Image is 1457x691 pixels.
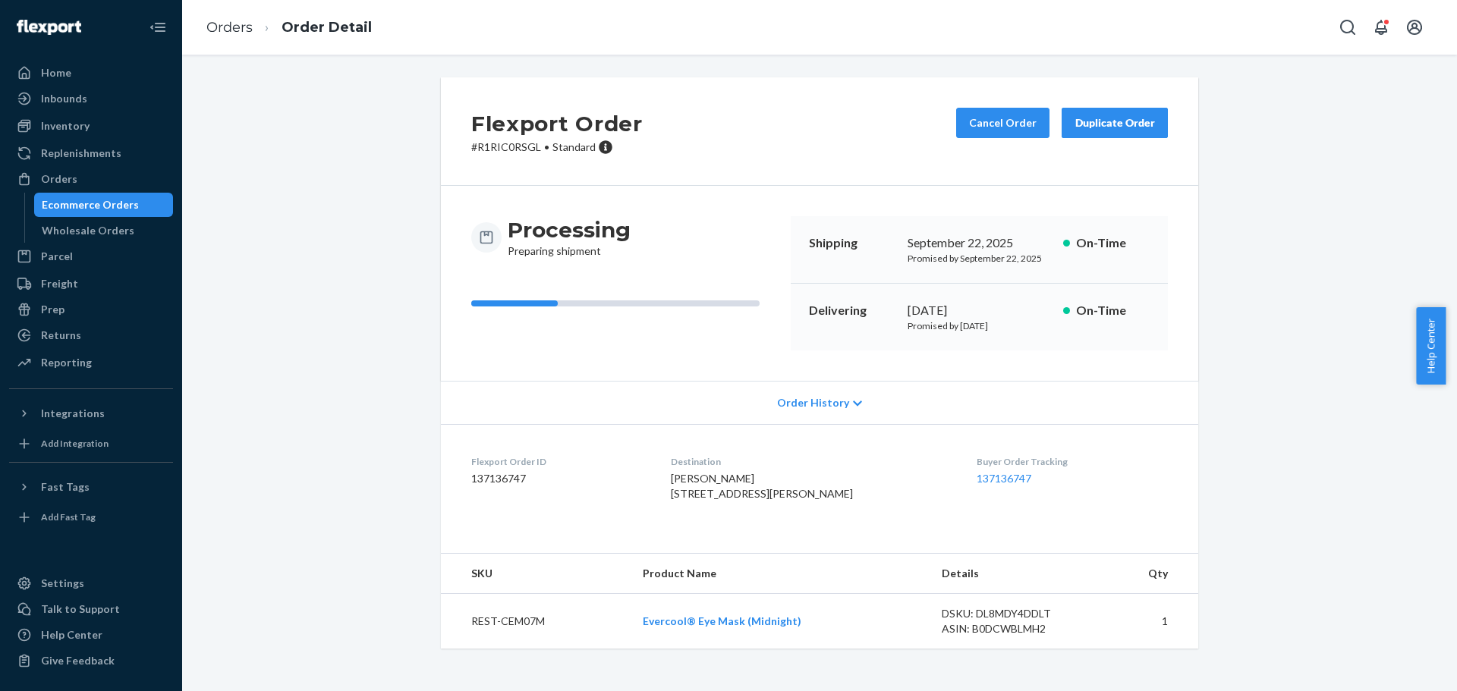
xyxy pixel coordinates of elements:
[471,455,647,468] dt: Flexport Order ID
[41,601,120,617] div: Talk to Support
[1366,12,1396,42] button: Open notifications
[631,554,930,594] th: Product Name
[194,5,384,50] ol: breadcrumbs
[908,234,1051,252] div: September 22, 2025
[206,19,253,36] a: Orders
[41,65,71,80] div: Home
[930,554,1097,594] th: Details
[671,472,853,500] span: [PERSON_NAME] [STREET_ADDRESS][PERSON_NAME]
[41,437,109,450] div: Add Integration
[41,627,102,642] div: Help Center
[1416,307,1446,385] button: Help Center
[471,108,643,140] h2: Flexport Order
[809,234,895,252] p: Shipping
[41,510,96,523] div: Add Fast Tag
[544,140,549,153] span: •
[9,571,173,595] a: Settings
[1076,234,1150,252] p: On-Time
[441,554,631,594] th: SKU
[9,244,173,269] a: Parcel
[942,606,1084,621] div: DSKU: DL8MDY4DDLT
[508,216,631,243] h3: Processing
[9,597,173,621] button: Talk to Support
[1399,12,1430,42] button: Open account menu
[942,621,1084,636] div: ASIN: B0DCWBLMH2
[908,302,1051,319] div: [DATE]
[34,193,174,217] a: Ecommerce Orders
[9,432,173,456] a: Add Integration
[9,141,173,165] a: Replenishments
[1361,645,1442,683] iframe: Opens a widget where you can chat to one of our agents
[441,594,631,649] td: REST-CEM07M
[1062,108,1168,138] button: Duplicate Order
[9,350,173,375] a: Reporting
[977,472,1031,485] a: 137136747
[9,623,173,647] a: Help Center
[41,406,105,421] div: Integrations
[977,455,1168,468] dt: Buyer Order Tracking
[1075,115,1155,130] div: Duplicate Order
[9,114,173,138] a: Inventory
[41,355,92,370] div: Reporting
[643,614,801,627] a: Evercool® Eye Mask (Midnight)
[9,272,173,296] a: Freight
[809,302,895,319] p: Delivering
[9,86,173,111] a: Inbounds
[17,20,81,35] img: Flexport logo
[41,576,84,591] div: Settings
[9,323,173,347] a: Returns
[41,171,77,187] div: Orders
[1333,12,1363,42] button: Open Search Box
[41,302,65,317] div: Prep
[9,401,173,426] button: Integrations
[908,319,1051,332] p: Promised by [DATE]
[34,218,174,243] a: Wholesale Orders
[41,146,121,161] div: Replenishments
[9,649,173,673] button: Give Feedback
[41,91,87,106] div: Inbounds
[9,167,173,191] a: Orders
[552,140,596,153] span: Standard
[508,216,631,259] div: Preparing shipment
[471,140,643,155] p: # R1RIC0RSGL
[9,297,173,322] a: Prep
[9,505,173,529] a: Add Fast Tag
[908,252,1051,265] p: Promised by September 22, 2025
[41,328,81,343] div: Returns
[282,19,372,36] a: Order Detail
[41,479,90,495] div: Fast Tags
[471,471,647,486] dd: 137136747
[41,653,115,668] div: Give Feedback
[777,395,849,410] span: Order History
[9,475,173,499] button: Fast Tags
[143,12,173,42] button: Close Navigation
[41,276,78,291] div: Freight
[41,118,90,133] div: Inventory
[1076,302,1150,319] p: On-Time
[9,61,173,85] a: Home
[671,455,953,468] dt: Destination
[1097,554,1198,594] th: Qty
[42,223,134,238] div: Wholesale Orders
[42,197,139,212] div: Ecommerce Orders
[956,108,1049,138] button: Cancel Order
[41,249,73,264] div: Parcel
[1097,594,1198,649] td: 1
